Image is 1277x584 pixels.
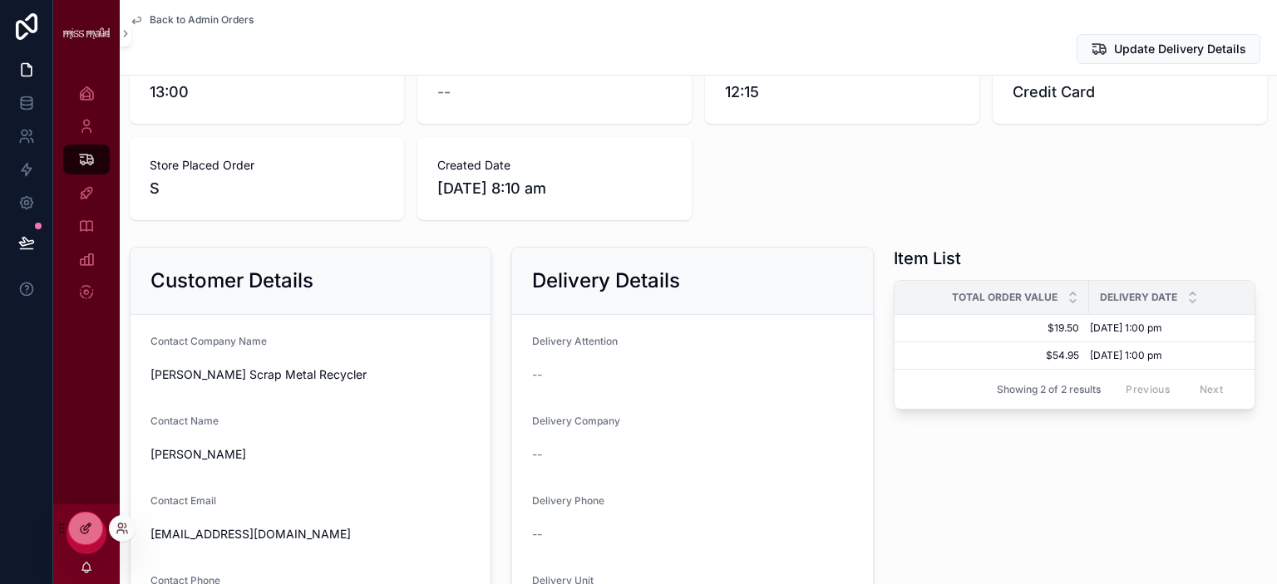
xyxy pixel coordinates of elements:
a: Back to Admin Orders [130,13,254,27]
span: Update Delivery Details [1114,41,1246,57]
span: Contact Company Name [150,335,267,347]
h2: Delivery Details [532,267,680,294]
img: App logo [63,27,110,39]
h1: Item List [894,247,961,270]
span: -- [532,366,542,383]
span: Total Order Value [952,291,1058,304]
span: Credit Card [1013,81,1247,104]
span: [DATE] 8:10 am [437,177,672,200]
span: Showing 2 of 2 results [997,383,1101,396]
span: Created Date [437,157,672,174]
span: Delivery Company [532,415,620,427]
span: [PERSON_NAME] Scrap Metal Recycler [150,366,471,383]
span: Store Placed Order [150,157,384,174]
h2: Customer Details [150,267,313,294]
div: scrollable content [53,66,120,329]
span: $54.95 [903,349,1079,362]
span: -- [532,446,542,463]
span: 12:15 [725,81,959,104]
span: Contact Email [150,494,216,507]
span: [DATE] 1:00 pm [1090,349,1162,362]
span: [PERSON_NAME] [150,446,471,463]
span: 13:00 [150,81,384,104]
span: Delivery Attention [532,335,618,347]
span: $19.50 [903,321,1079,335]
span: S [150,177,384,200]
span: -- [437,81,451,104]
span: -- [532,526,542,542]
span: Back to Admin Orders [150,13,254,27]
span: [DATE] 1:00 pm [1090,321,1162,335]
span: Delivery Phone [532,494,604,507]
span: Delivery Date [1100,291,1177,304]
span: Contact Name [150,415,219,427]
button: Update Delivery Details [1077,34,1260,64]
span: [EMAIL_ADDRESS][DOMAIN_NAME] [150,526,471,542]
